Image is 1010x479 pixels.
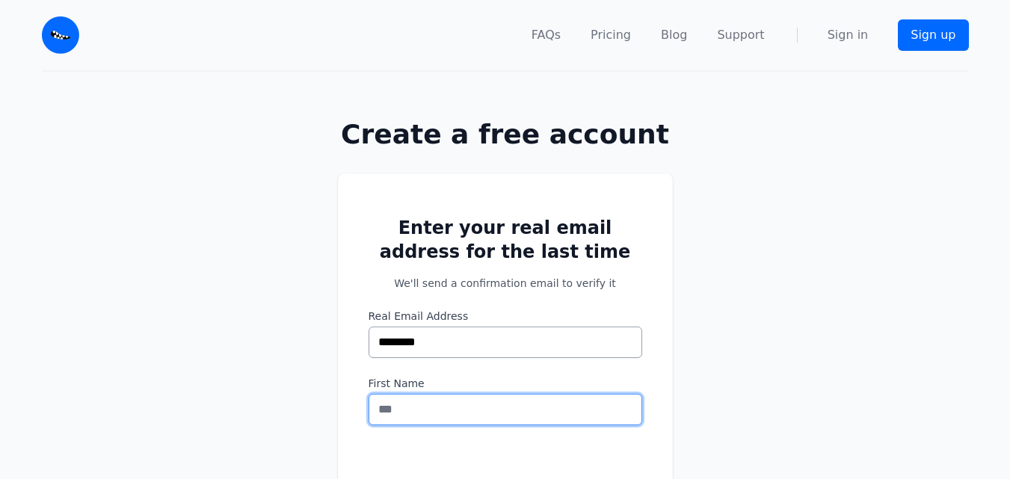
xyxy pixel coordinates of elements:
[369,309,642,324] label: Real Email Address
[828,26,869,44] a: Sign in
[898,19,968,51] a: Sign up
[717,26,764,44] a: Support
[369,276,642,291] p: We'll send a confirmation email to verify it
[369,216,642,264] h2: Enter your real email address for the last time
[369,376,642,391] label: First Name
[290,120,721,149] h1: Create a free account
[532,26,561,44] a: FAQs
[591,26,631,44] a: Pricing
[42,16,79,54] img: Email Monster
[661,26,687,44] a: Blog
